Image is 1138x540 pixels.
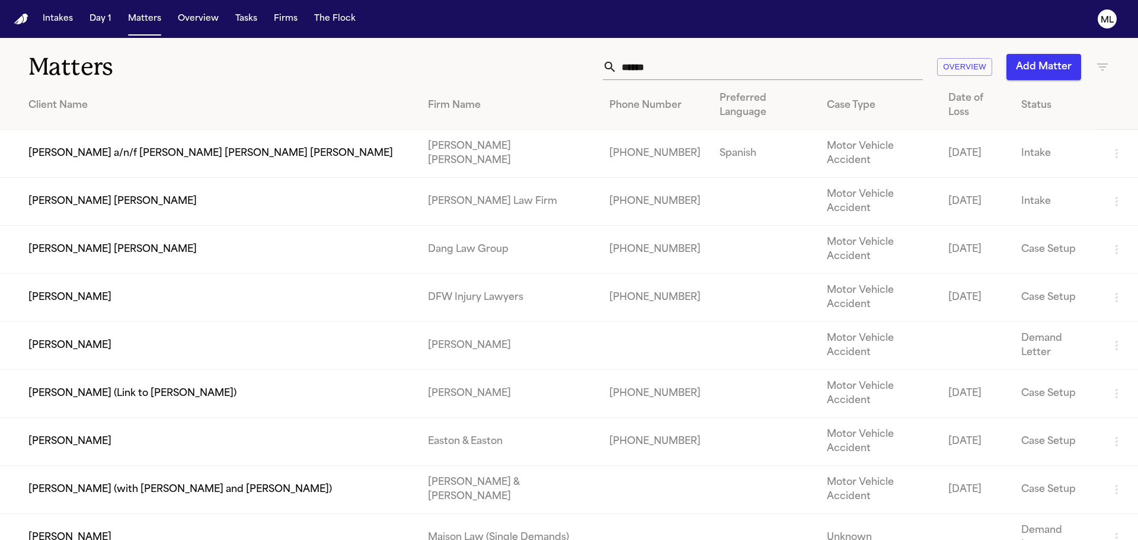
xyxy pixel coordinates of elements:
[418,274,599,322] td: DFW Injury Lawyers
[939,418,1012,466] td: [DATE]
[609,98,701,113] div: Phone Number
[1012,130,1100,178] td: Intake
[418,418,599,466] td: Easton & Easton
[1021,98,1091,113] div: Status
[939,466,1012,514] td: [DATE]
[309,8,360,30] button: The Flock
[937,58,992,76] button: Overview
[1012,178,1100,226] td: Intake
[600,130,710,178] td: [PHONE_NUMBER]
[418,226,599,274] td: Dang Law Group
[939,178,1012,226] td: [DATE]
[418,370,599,418] td: [PERSON_NAME]
[418,322,599,370] td: [PERSON_NAME]
[418,178,599,226] td: [PERSON_NAME] Law Firm
[173,8,223,30] button: Overview
[817,178,939,226] td: Motor Vehicle Accident
[600,274,710,322] td: [PHONE_NUMBER]
[817,418,939,466] td: Motor Vehicle Accident
[38,8,78,30] button: Intakes
[1012,226,1100,274] td: Case Setup
[428,98,590,113] div: Firm Name
[939,130,1012,178] td: [DATE]
[85,8,116,30] button: Day 1
[817,226,939,274] td: Motor Vehicle Accident
[600,370,710,418] td: [PHONE_NUMBER]
[817,370,939,418] td: Motor Vehicle Accident
[1012,274,1100,322] td: Case Setup
[231,8,262,30] button: Tasks
[1012,418,1100,466] td: Case Setup
[600,226,710,274] td: [PHONE_NUMBER]
[123,8,166,30] button: Matters
[28,98,409,113] div: Client Name
[817,130,939,178] td: Motor Vehicle Accident
[720,91,808,120] div: Preferred Language
[948,91,1002,120] div: Date of Loss
[1012,370,1100,418] td: Case Setup
[600,418,710,466] td: [PHONE_NUMBER]
[14,14,28,25] img: Finch Logo
[939,274,1012,322] td: [DATE]
[817,274,939,322] td: Motor Vehicle Accident
[939,370,1012,418] td: [DATE]
[817,466,939,514] td: Motor Vehicle Accident
[710,130,817,178] td: Spanish
[269,8,302,30] button: Firms
[1012,466,1100,514] td: Case Setup
[418,130,599,178] td: [PERSON_NAME] [PERSON_NAME]
[600,178,710,226] td: [PHONE_NUMBER]
[939,226,1012,274] td: [DATE]
[827,98,929,113] div: Case Type
[418,466,599,514] td: [PERSON_NAME] & [PERSON_NAME]
[14,14,28,25] a: Home
[1006,54,1081,80] button: Add Matter
[817,322,939,370] td: Motor Vehicle Accident
[1012,322,1100,370] td: Demand Letter
[28,52,343,82] h1: Matters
